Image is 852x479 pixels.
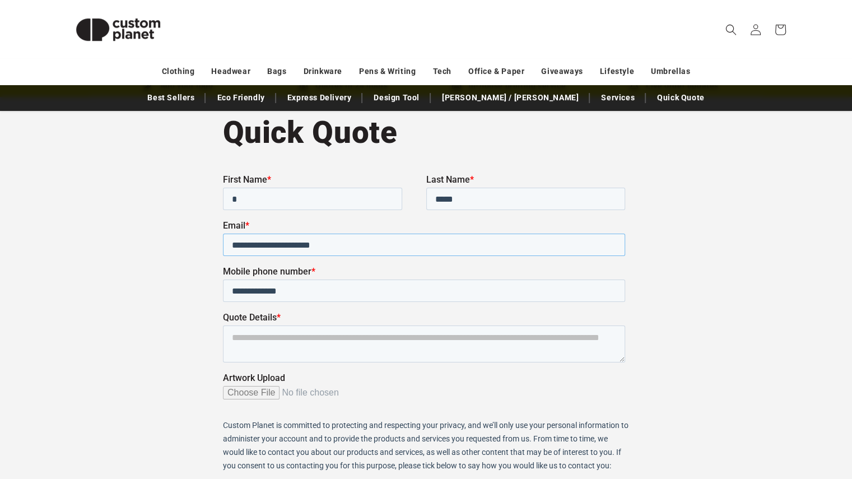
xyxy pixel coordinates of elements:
a: Design Tool [368,88,425,108]
a: Headwear [211,62,250,81]
a: Giveaways [541,62,583,81]
a: Pens & Writing [359,62,416,81]
summary: Search [719,17,743,42]
a: Tech [432,62,451,81]
a: Bags [267,62,286,81]
a: Eco Friendly [211,88,270,108]
a: Lifestyle [600,62,634,81]
iframe: Chat Widget [665,358,852,479]
a: Clothing [162,62,195,81]
a: Best Sellers [142,88,200,108]
a: Express Delivery [282,88,357,108]
a: Quick Quote [651,88,710,108]
h1: Quick Quote [223,113,630,152]
a: [PERSON_NAME] / [PERSON_NAME] [436,88,584,108]
a: Services [595,88,640,108]
a: Umbrellas [651,62,690,81]
img: Custom Planet [62,4,174,55]
a: Drinkware [304,62,342,81]
a: Office & Paper [468,62,524,81]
